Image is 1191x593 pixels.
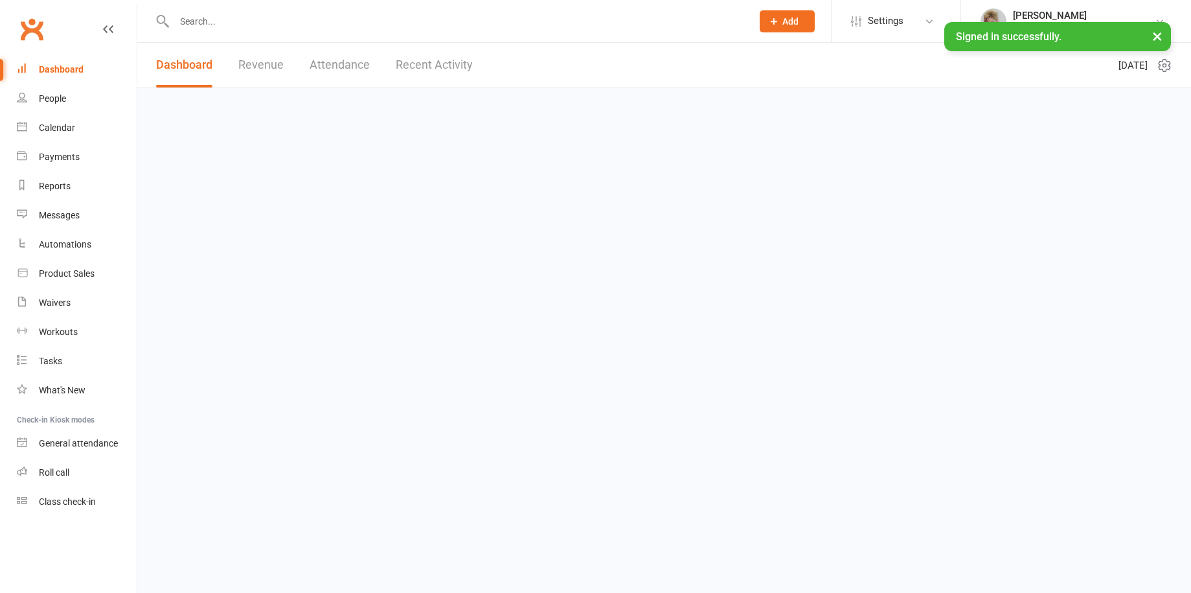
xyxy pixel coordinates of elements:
[17,318,137,347] a: Workouts
[760,10,815,32] button: Add
[1146,22,1169,50] button: ×
[17,201,137,230] a: Messages
[981,8,1006,34] img: thumb_image1590539733.png
[17,113,137,143] a: Calendar
[1013,21,1155,33] div: Powerhouse Physiotherapy Pty Ltd
[238,43,284,87] a: Revenue
[16,13,48,45] a: Clubworx
[39,181,71,191] div: Reports
[170,12,743,30] input: Search...
[310,43,370,87] a: Attendance
[39,152,80,162] div: Payments
[156,43,212,87] a: Dashboard
[17,288,137,318] a: Waivers
[39,385,85,395] div: What's New
[17,347,137,376] a: Tasks
[39,496,96,507] div: Class check-in
[39,356,62,366] div: Tasks
[396,43,473,87] a: Recent Activity
[39,438,118,448] div: General attendance
[17,143,137,172] a: Payments
[39,239,91,250] div: Automations
[39,297,71,308] div: Waivers
[956,30,1061,43] span: Signed in successfully.
[17,55,137,84] a: Dashboard
[39,122,75,133] div: Calendar
[17,376,137,405] a: What's New
[1118,58,1148,73] span: [DATE]
[39,327,78,337] div: Workouts
[39,210,80,220] div: Messages
[39,93,66,104] div: People
[1013,10,1155,21] div: [PERSON_NAME]
[17,259,137,288] a: Product Sales
[17,429,137,458] a: General attendance kiosk mode
[39,467,69,478] div: Roll call
[868,6,903,36] span: Settings
[39,268,95,279] div: Product Sales
[17,84,137,113] a: People
[17,172,137,201] a: Reports
[17,458,137,487] a: Roll call
[17,487,137,517] a: Class kiosk mode
[17,230,137,259] a: Automations
[39,64,84,75] div: Dashboard
[782,16,799,27] span: Add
